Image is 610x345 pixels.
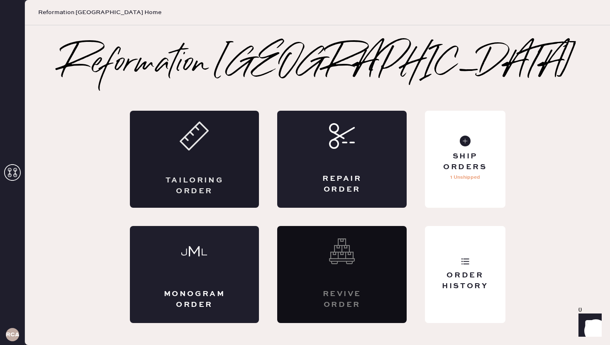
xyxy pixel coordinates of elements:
div: Tailoring Order [163,175,226,196]
h2: Reformation [GEOGRAPHIC_DATA] [61,48,574,81]
span: Reformation [GEOGRAPHIC_DATA] Home [38,8,161,17]
div: Order History [432,270,498,291]
iframe: Front Chat [571,308,606,343]
div: Monogram Order [163,289,226,310]
p: 1 Unshipped [450,172,480,182]
div: Interested? Contact us at care@hemster.co [277,226,407,323]
h3: RCA [6,332,19,338]
div: Ship Orders [432,151,498,172]
div: Repair Order [310,174,373,194]
div: Revive order [310,289,373,310]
